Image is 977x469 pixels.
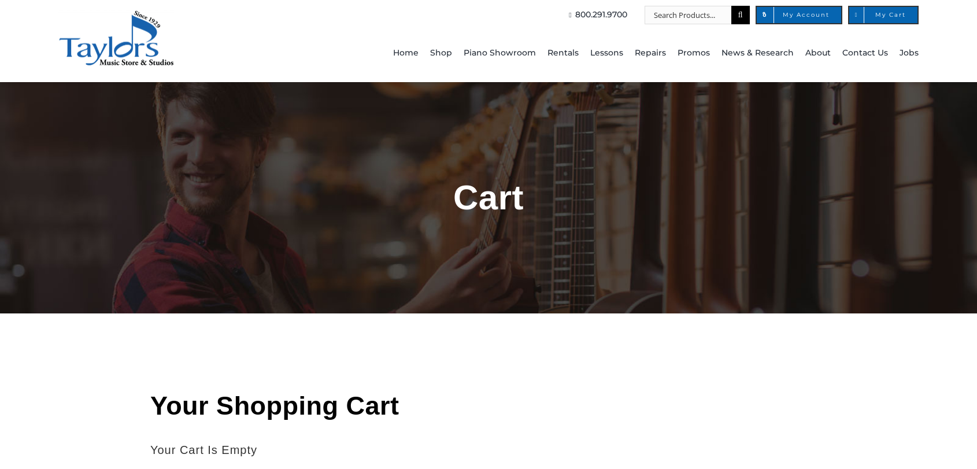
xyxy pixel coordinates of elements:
a: Rentals [547,24,579,82]
h1: Cart [150,173,827,222]
a: My Account [756,6,842,24]
span: News & Research [721,44,794,62]
a: Lessons [590,24,623,82]
a: My Cart [848,6,919,24]
a: Contact Us [842,24,888,82]
span: Piano Showroom [464,44,536,62]
a: Repairs [635,24,666,82]
span: Contact Us [842,44,888,62]
a: Promos [678,24,710,82]
span: About [805,44,831,62]
nav: Main Menu [282,24,919,82]
span: Jobs [900,44,919,62]
span: Repairs [635,44,666,62]
span: My Cart [861,12,906,18]
a: About [805,24,831,82]
input: Search Products... [645,6,731,24]
span: Home [393,44,419,62]
span: My Account [768,12,830,18]
a: Shop [430,24,452,82]
a: Piano Showroom [464,24,536,82]
span: Lessons [590,44,623,62]
input: Search [731,6,750,24]
h3: Your Cart Is Empty [150,442,827,459]
span: Promos [678,44,710,62]
h1: Your Shopping Cart [150,387,827,424]
a: Home [393,24,419,82]
span: Shop [430,44,452,62]
a: Jobs [900,24,919,82]
span: Rentals [547,44,579,62]
a: 800.291.9700 [561,6,627,24]
nav: Top Right [282,6,919,24]
span: 800.291.9700 [575,6,627,24]
a: News & Research [721,24,794,82]
a: taylors-music-store-west-chester [58,9,174,20]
